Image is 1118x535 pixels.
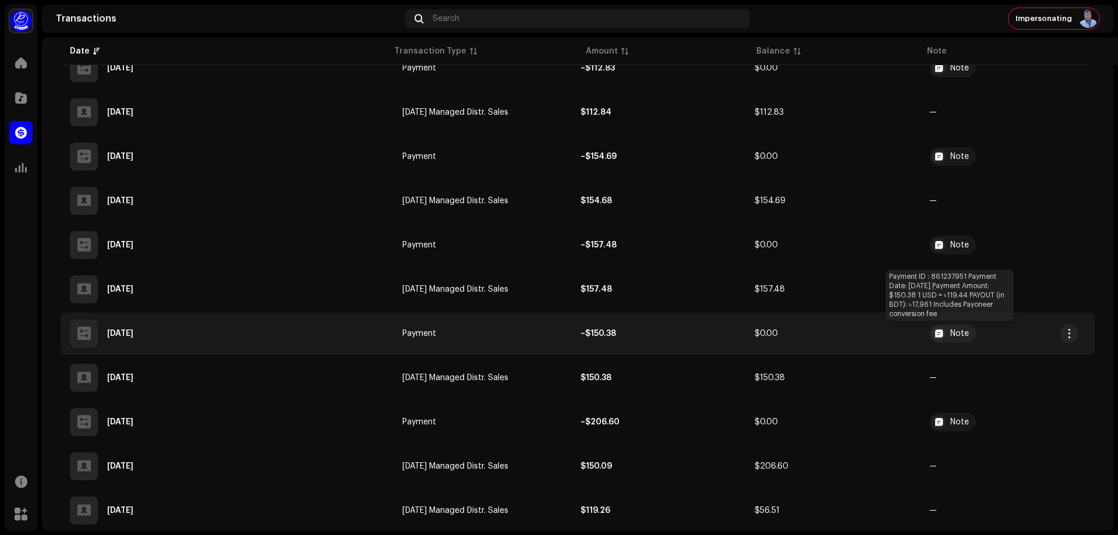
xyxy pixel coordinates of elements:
div: Amount [586,45,618,57]
span: $0.00 [755,241,778,249]
div: Transactions [56,14,401,23]
div: Jul 2, 2025 [107,374,133,382]
span: Sep 2025 Managed Distr. Sales [402,108,508,116]
re-a-table-badge: — [929,197,937,205]
span: $0.00 [755,329,778,338]
span: From March 2025 to May 2025, your total revenue is $374.10. We have processed the full payment, a... [929,413,1085,431]
strong: –$154.69 [581,153,617,161]
div: Note [950,329,969,338]
strong: –$150.38 [581,329,616,338]
span: $0.00 [755,153,778,161]
span: Search [433,14,459,23]
re-a-table-badge: — [929,285,937,293]
span: Aug 2025 Managed Distr. Sales [402,197,508,205]
div: Sep 8, 2025 [107,153,133,161]
span: Payment [402,418,436,426]
span: Payment [402,153,436,161]
span: Payment ID : 861237951 Payment Date: 9-Jul-2025 Payment Amount: $150.38 1 USD = ৳119.44 PAYOUT (i... [929,324,1085,343]
span: May 2025 Managed Distr. Sales [402,462,508,470]
strong: –$112.83 [581,64,615,72]
div: Jul 9, 2025 [107,329,133,338]
div: Jun 1, 2025 [107,462,133,470]
span: $150.38 [755,374,785,382]
div: Jun 20, 2025 [107,418,133,426]
span: Jul 2025 Managed Distr. Sales [402,285,508,293]
strong: $150.09 [581,462,612,470]
div: Oct 1, 2025 [107,108,133,116]
span: $112.83 [755,108,784,116]
strong: –$206.60 [581,418,620,426]
span: Apr 2025 Managed Distr. Sales [402,506,508,515]
div: Aug 9, 2025 [107,241,133,249]
div: Note [950,418,969,426]
strong: $150.38 [581,374,611,382]
strong: $157.48 [581,285,612,293]
span: Payment [402,241,436,249]
strong: $112.84 [581,108,611,116]
div: Oct 6, 2025 [107,64,133,72]
span: $0.00 [755,418,778,426]
span: Impersonating [1016,14,1072,23]
img: a1dd4b00-069a-4dd5-89ed-38fbdf7e908f [9,9,33,33]
div: Apr 29, 2025 [107,506,133,515]
div: Balance [756,45,790,57]
span: $154.69 [755,197,786,205]
span: Payment ID : 886140971 Payment Date: 9-Sep-2025 Payment Amount: $154.69 Includes Payoneer convers... [929,147,1085,166]
strong: –$157.48 [581,241,617,249]
re-a-table-badge: — [929,506,937,515]
span: Payment [402,329,436,338]
span: $56.51 [755,506,780,515]
strong: $119.26 [581,506,610,515]
span: $0.00 [755,64,778,72]
div: Jul 31, 2025 [107,285,133,293]
div: Note [950,64,969,72]
re-a-table-badge: — [929,374,937,382]
span: $206.60 [755,462,788,470]
strong: $154.68 [581,197,612,205]
div: Note [950,241,969,249]
re-a-table-badge: — [929,462,937,470]
re-a-table-badge: — [929,108,937,116]
span: Jun 2025 Managed Distr. Sales [402,374,508,382]
span: $157.48 [755,285,785,293]
span: Payment [402,64,436,72]
div: Aug 31, 2025 [107,197,133,205]
div: Transaction Type [394,45,466,57]
span: TrxID : 4366185237474603 Includes Payoneer conversion fee [929,59,1085,77]
span: Payment ID : 874258468 Payment Date: 9-Aug-2025 Payment Amount: $157.48 Includes Payoneer convers... [929,236,1085,254]
div: Note [950,153,969,161]
div: Date [70,45,90,57]
img: 23e258a5-1987-4c27-8e94-835c32431a66 [1079,9,1098,28]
